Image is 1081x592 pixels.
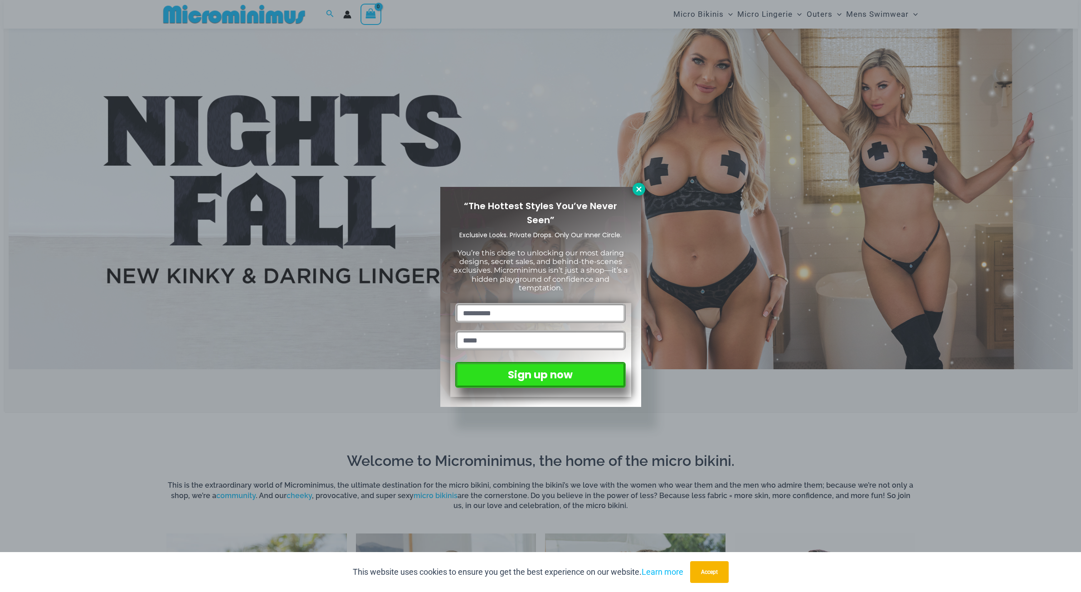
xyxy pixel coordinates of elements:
[690,561,729,583] button: Accept
[642,567,683,577] a: Learn more
[353,565,683,579] p: This website uses cookies to ensure you get the best experience on our website.
[633,183,645,196] button: Close
[464,200,617,226] span: “The Hottest Styles You’ve Never Seen”
[453,249,628,292] span: You’re this close to unlocking our most daring designs, secret sales, and behind-the-scenes exclu...
[459,230,622,240] span: Exclusive Looks. Private Drops. Only Our Inner Circle.
[455,362,625,388] button: Sign up now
